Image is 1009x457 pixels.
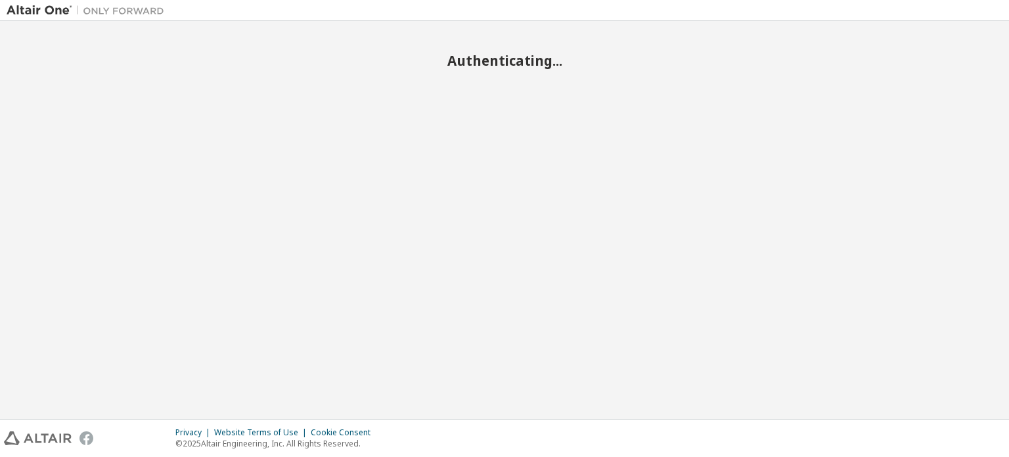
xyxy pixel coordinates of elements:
[175,438,378,449] p: © 2025 Altair Engineering, Inc. All Rights Reserved.
[79,431,93,445] img: facebook.svg
[214,427,311,438] div: Website Terms of Use
[7,4,171,17] img: Altair One
[7,52,1002,69] h2: Authenticating...
[175,427,214,438] div: Privacy
[4,431,72,445] img: altair_logo.svg
[311,427,378,438] div: Cookie Consent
